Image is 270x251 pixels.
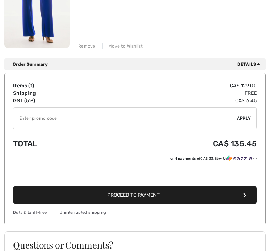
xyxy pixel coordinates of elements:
td: CA$ 6.45 [100,97,257,104]
span: Apply [237,115,251,121]
input: Promo code [13,108,237,129]
td: Shipping [13,89,100,97]
td: GST (5%) [13,97,100,104]
button: Proceed to Payment [13,186,257,204]
div: Order Summary [13,61,263,67]
span: 1 [30,83,32,89]
div: Move to Wishlist [102,43,143,49]
td: CA$ 129.00 [100,82,257,89]
h3: Questions or Comments? [13,240,257,249]
div: Remove [78,43,96,49]
div: or 4 payments ofCA$ 33.86withSezzle Click to learn more about Sezzle [13,155,257,164]
img: Sezzle [227,155,252,162]
td: CA$ 135.45 [100,132,257,155]
span: CA$ 33.86 [200,157,219,161]
span: Details [237,61,263,67]
td: Free [100,89,257,97]
iframe: PayPal-paypal [13,164,257,184]
div: Duty & tariff-free | Uninterrupted shipping [13,210,257,216]
td: Total [13,132,100,155]
div: or 4 payments of with [170,155,257,162]
td: Items ( ) [13,82,100,89]
span: Proceed to Payment [107,192,160,198]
